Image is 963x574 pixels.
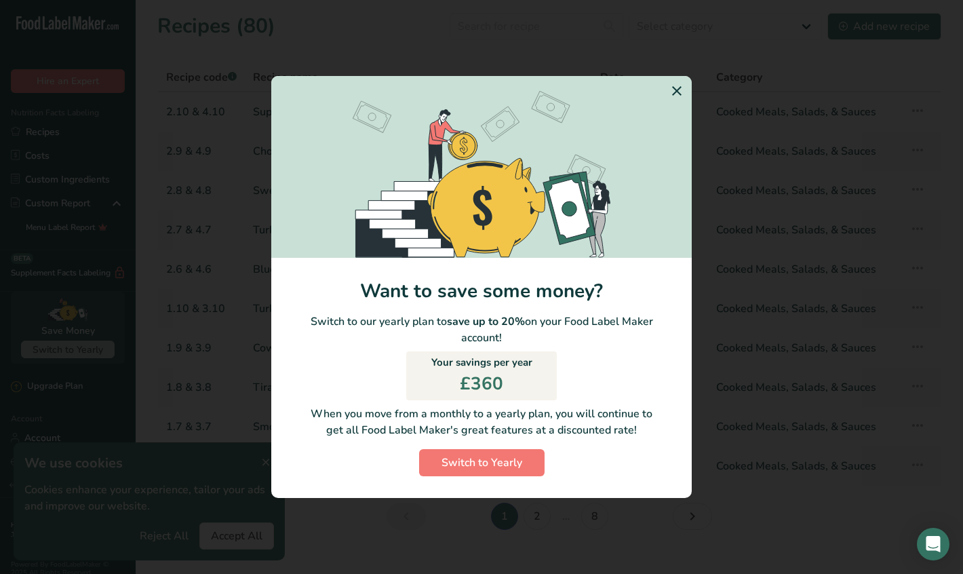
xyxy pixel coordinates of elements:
[271,313,692,346] p: Switch to our yearly plan to on your Food Label Maker account!
[431,355,532,370] p: Your savings per year
[419,449,545,476] button: Switch to Yearly
[441,455,522,471] span: Switch to Yearly
[447,314,525,329] b: save up to 20%
[271,280,692,303] h1: Want to save some money?
[917,528,949,560] div: Open Intercom Messenger
[460,370,503,397] p: £360
[282,406,681,438] p: When you move from a monthly to a yearly plan, you will continue to get all Food Label Maker's gr...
